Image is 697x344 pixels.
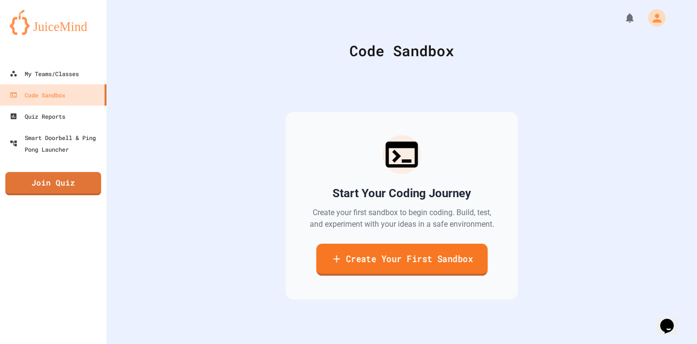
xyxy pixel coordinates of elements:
[10,110,65,122] div: Quiz Reports
[10,68,79,79] div: My Teams/Classes
[10,10,97,35] img: logo-orange.svg
[10,132,103,155] div: Smart Doorbell & Ping Pong Launcher
[606,10,638,26] div: My Notifications
[309,207,495,230] p: Create your first sandbox to begin coding. Build, test, and experiment with your ideas in a safe ...
[333,186,471,201] h2: Start Your Coding Journey
[656,305,687,334] iframe: chat widget
[131,40,673,62] div: Code Sandbox
[316,244,487,276] a: Create Your First Sandbox
[5,172,101,195] a: Join Quiz
[638,7,668,29] div: My Account
[10,89,65,101] div: Code Sandbox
